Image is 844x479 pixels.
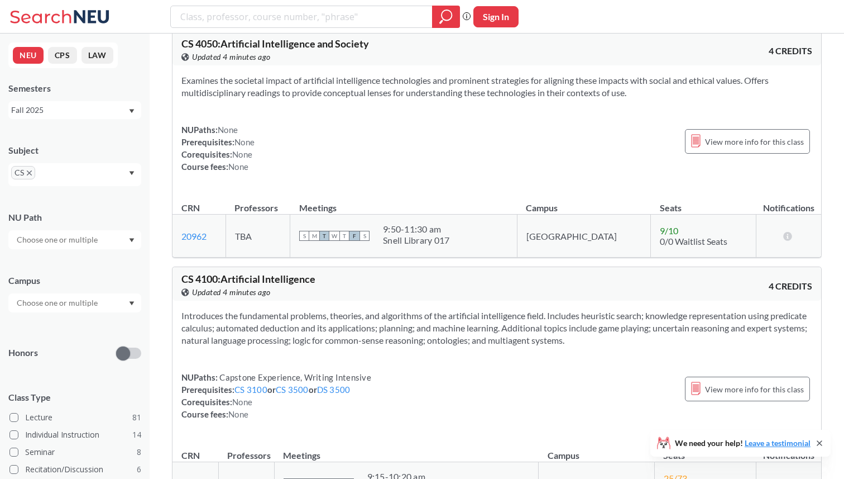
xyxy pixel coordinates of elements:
[8,293,141,312] div: Dropdown arrow
[8,274,141,287] div: Campus
[276,385,309,395] a: CS 3500
[81,47,113,64] button: LAW
[317,385,351,395] a: DS 3500
[756,191,821,215] th: Notifications
[11,166,35,179] span: CSX to remove pill
[8,82,141,94] div: Semesters
[234,385,267,395] a: CS 3100
[218,125,238,135] span: None
[181,449,200,462] div: CRN
[181,310,812,347] section: Introduces the fundamental problems, theories, and algorithms of the artificial intelligence fiel...
[181,124,255,173] div: NUPaths: Prerequisites: Corequisites: Course fees:
[705,135,804,149] span: View more info for this class
[9,445,141,459] label: Seminar
[8,230,141,249] div: Dropdown arrow
[309,231,319,241] span: M
[129,109,135,113] svg: Dropdown arrow
[769,280,812,292] span: 4 CREDITS
[383,224,449,235] div: 9:50 - 11:30 am
[11,104,128,116] div: Fall 2025
[660,236,727,246] span: 0/0 Waitlist Seats
[8,163,141,186] div: CSX to remove pillDropdown arrow
[228,409,248,419] span: None
[8,391,141,404] span: Class Type
[705,382,804,396] span: View more info for this class
[228,162,248,172] span: None
[181,74,812,99] section: Examines the societal impact of artificial intelligence technologies and prominent strategies for...
[192,51,271,63] span: Updated 4 minutes ago
[439,9,453,25] svg: magnifying glass
[359,231,370,241] span: S
[517,191,650,215] th: Campus
[48,47,77,64] button: CPS
[13,47,44,64] button: NEU
[539,438,654,462] th: Campus
[8,347,38,359] p: Honors
[11,296,105,310] input: Choose one or multiple
[651,191,756,215] th: Seats
[8,211,141,224] div: NU Path
[129,171,135,176] svg: Dropdown arrow
[132,411,141,424] span: 81
[660,225,678,236] span: 9 / 10
[274,438,539,462] th: Meetings
[9,428,141,442] label: Individual Instruction
[232,149,252,159] span: None
[129,301,135,306] svg: Dropdown arrow
[218,372,371,382] span: Capstone Experience, Writing Intensive
[11,233,105,246] input: Choose one or multiple
[232,397,252,407] span: None
[132,429,141,441] span: 14
[234,137,255,147] span: None
[745,438,811,448] a: Leave a testimonial
[319,231,329,241] span: T
[9,462,141,477] label: Recitation/Discussion
[349,231,359,241] span: F
[299,231,309,241] span: S
[137,463,141,476] span: 6
[137,446,141,458] span: 8
[769,45,812,57] span: 4 CREDITS
[339,231,349,241] span: T
[473,6,519,27] button: Sign In
[181,37,369,50] span: CS 4050 : Artificial Intelligence and Society
[181,202,200,214] div: CRN
[27,170,32,176] svg: X to remove pill
[179,7,424,26] input: Class, professor, course number, "phrase"
[226,191,290,215] th: Professors
[675,439,811,447] span: We need your help!
[432,6,460,28] div: magnifying glass
[517,215,650,258] td: [GEOGRAPHIC_DATA]
[226,215,290,258] td: TBA
[9,410,141,425] label: Lecture
[383,235,449,246] div: Snell Library 017
[129,238,135,243] svg: Dropdown arrow
[8,144,141,156] div: Subject
[181,273,315,285] span: CS 4100 : Artificial Intelligence
[290,191,517,215] th: Meetings
[218,438,274,462] th: Professors
[181,371,371,420] div: NUPaths: Prerequisites: or or Corequisites: Course fees:
[181,231,207,241] a: 20962
[8,101,141,119] div: Fall 2025Dropdown arrow
[329,231,339,241] span: W
[192,286,271,298] span: Updated 4 minutes ago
